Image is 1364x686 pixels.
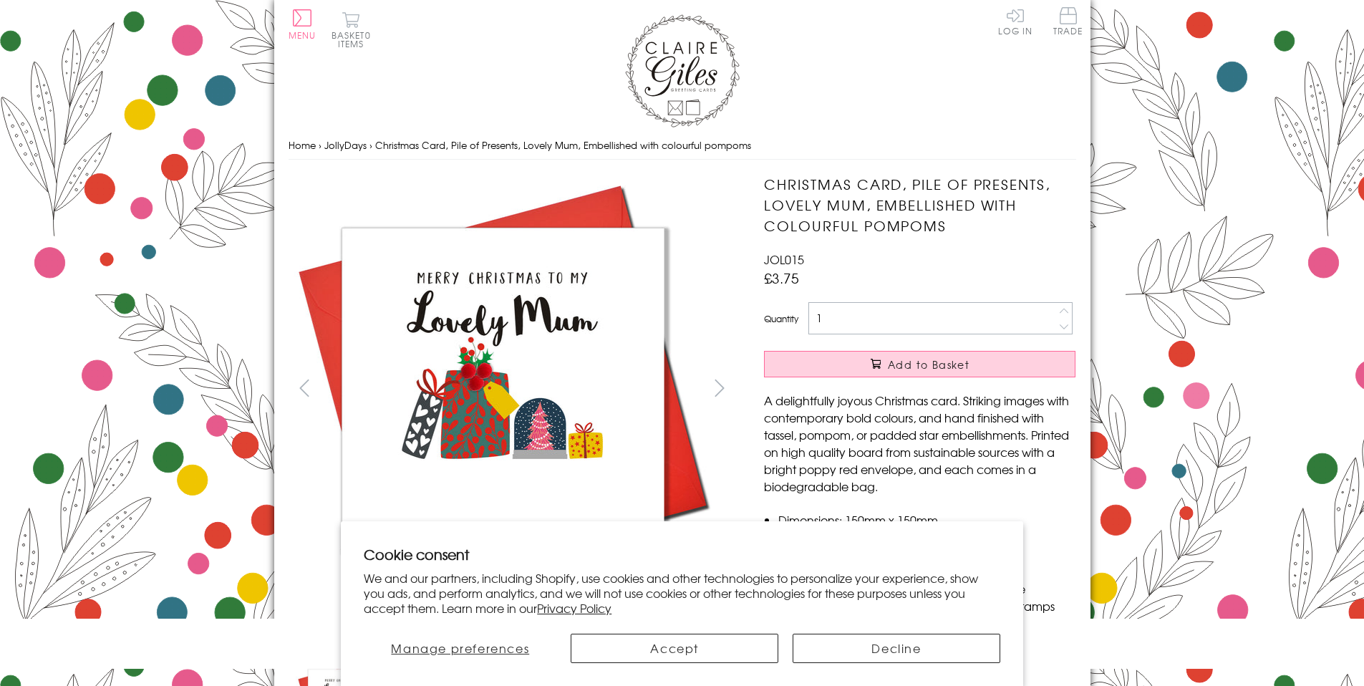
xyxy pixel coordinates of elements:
[764,268,799,288] span: £3.75
[338,29,371,50] span: 0 items
[764,351,1075,377] button: Add to Basket
[289,9,316,39] button: Menu
[288,174,717,604] img: Christmas Card, Pile of Presents, Lovely Mum, Embellished with colourful pompoms
[289,372,321,404] button: prev
[332,11,371,48] button: Basket0 items
[764,251,804,268] span: JOL015
[735,174,1165,604] img: Christmas Card, Pile of Presents, Lovely Mum, Embellished with colourful pompoms
[369,138,372,152] span: ›
[289,138,316,152] a: Home
[319,138,321,152] span: ›
[364,544,1000,564] h2: Cookie consent
[703,372,735,404] button: next
[793,634,1000,663] button: Decline
[625,14,740,127] img: Claire Giles Greetings Cards
[364,634,556,663] button: Manage preferences
[778,511,1075,528] li: Dimensions: 150mm x 150mm
[289,131,1076,160] nav: breadcrumbs
[375,138,751,152] span: Christmas Card, Pile of Presents, Lovely Mum, Embellished with colourful pompoms
[1053,7,1083,35] span: Trade
[289,29,316,42] span: Menu
[764,174,1075,236] h1: Christmas Card, Pile of Presents, Lovely Mum, Embellished with colourful pompoms
[888,357,969,372] span: Add to Basket
[764,392,1075,495] p: A delightfully joyous Christmas card. Striking images with contemporary bold colours, and hand fi...
[324,138,367,152] a: JollyDays
[998,7,1032,35] a: Log In
[1053,7,1083,38] a: Trade
[764,312,798,325] label: Quantity
[571,634,778,663] button: Accept
[537,599,611,617] a: Privacy Policy
[391,639,529,657] span: Manage preferences
[364,571,1000,615] p: We and our partners, including Shopify, use cookies and other technologies to personalize your ex...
